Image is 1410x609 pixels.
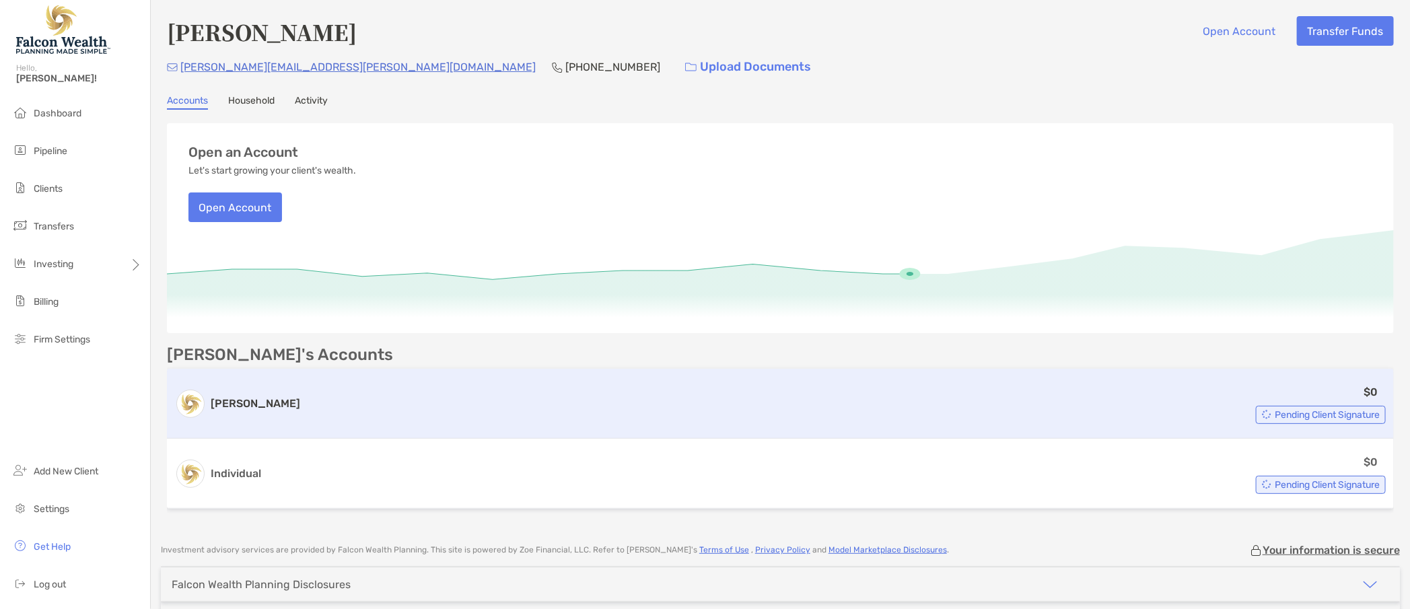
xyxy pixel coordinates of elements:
[1364,384,1378,400] p: $0
[161,545,949,555] p: Investment advisory services are provided by Falcon Wealth Planning . This site is powered by Zoe...
[34,145,67,157] span: Pipeline
[167,63,178,71] img: Email Icon
[34,579,66,590] span: Log out
[211,396,300,412] h3: [PERSON_NAME]
[167,16,357,47] h4: [PERSON_NAME]
[12,104,28,120] img: dashboard icon
[829,545,947,554] a: Model Marketplace Disclosures
[12,217,28,234] img: transfers icon
[699,545,749,554] a: Terms of Use
[12,330,28,347] img: firm-settings icon
[12,180,28,196] img: clients icon
[177,390,204,417] img: logo account
[34,466,98,477] span: Add New Client
[12,142,28,158] img: pipeline icon
[1275,481,1380,489] span: Pending Client Signature
[552,62,563,73] img: Phone Icon
[34,183,63,194] span: Clients
[34,221,74,232] span: Transfers
[167,347,393,363] p: [PERSON_NAME]'s Accounts
[180,59,536,75] p: [PERSON_NAME][EMAIL_ADDRESS][PERSON_NAME][DOMAIN_NAME]
[685,63,697,72] img: button icon
[1364,454,1378,470] p: $0
[1263,544,1400,557] p: Your information is secure
[12,575,28,592] img: logout icon
[755,545,810,554] a: Privacy Policy
[188,192,282,222] button: Open Account
[34,258,73,270] span: Investing
[1362,577,1378,593] img: icon arrow
[34,334,90,345] span: Firm Settings
[295,95,328,110] a: Activity
[12,500,28,516] img: settings icon
[16,5,110,54] img: Falcon Wealth Planning Logo
[12,462,28,478] img: add_new_client icon
[12,538,28,554] img: get-help icon
[188,166,356,176] p: Let's start growing your client's wealth.
[1262,480,1271,489] img: Account Status icon
[12,293,28,309] img: billing icon
[1275,411,1380,419] span: Pending Client Signature
[167,95,208,110] a: Accounts
[16,73,142,84] span: [PERSON_NAME]!
[1262,410,1271,419] img: Account Status icon
[565,59,660,75] p: [PHONE_NUMBER]
[1297,16,1394,46] button: Transfer Funds
[34,108,81,119] span: Dashboard
[34,541,71,552] span: Get Help
[34,503,69,515] span: Settings
[228,95,275,110] a: Household
[1193,16,1286,46] button: Open Account
[12,255,28,271] img: investing icon
[177,460,204,487] img: logo account
[34,296,59,308] span: Billing
[188,145,298,160] h3: Open an Account
[172,578,351,591] div: Falcon Wealth Planning Disclosures
[211,466,261,482] h3: Individual
[676,52,820,81] a: Upload Documents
